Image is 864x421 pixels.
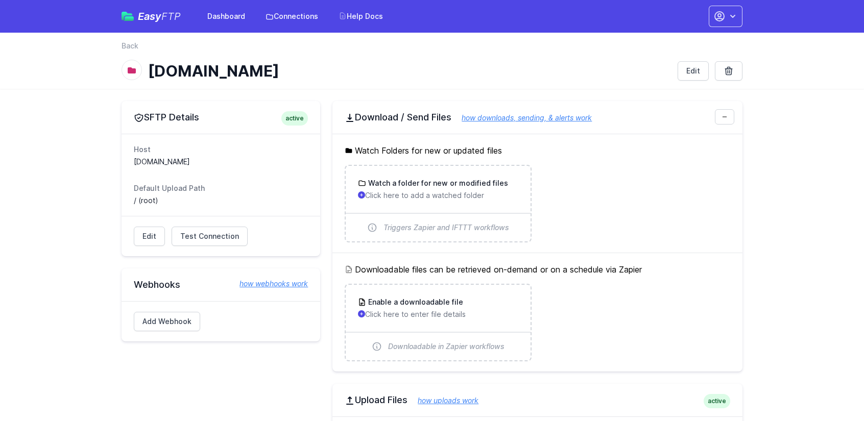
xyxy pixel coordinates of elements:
[383,222,509,233] span: Triggers Zapier and IFTTT workflows
[345,111,730,123] h2: Download / Send Files
[122,41,138,51] a: Back
[134,157,308,167] dd: [DOMAIN_NAME]
[134,227,165,246] a: Edit
[358,309,518,319] p: Click here to enter file details
[134,195,308,206] dd: / (root)
[134,111,308,123] h2: SFTP Details
[345,144,730,157] h5: Watch Folders for new or updated files
[332,7,389,26] a: Help Docs
[180,231,239,241] span: Test Connection
[122,41,742,57] nav: Breadcrumb
[346,285,530,360] a: Enable a downloadable file Click here to enter file details Downloadable in Zapier workflows
[122,11,181,21] a: EasyFTP
[161,10,181,22] span: FTP
[259,7,324,26] a: Connections
[134,279,308,291] h2: Webhooks
[345,263,730,276] h5: Downloadable files can be retrieved on-demand or on a schedule via Zapier
[346,166,530,241] a: Watch a folder for new or modified files Click here to add a watched folder Triggers Zapier and I...
[704,394,730,408] span: active
[678,61,709,81] a: Edit
[388,341,505,352] span: Downloadable in Zapier workflows
[229,279,308,289] a: how webhooks work
[451,113,592,122] a: how downloads, sending, & alerts work
[281,111,308,126] span: active
[345,394,730,406] h2: Upload Files
[813,370,852,409] iframe: Drift Widget Chat Controller
[201,7,251,26] a: Dashboard
[358,190,518,201] p: Click here to add a watched folder
[134,312,200,331] a: Add Webhook
[148,62,669,80] h1: [DOMAIN_NAME]
[134,183,308,193] dt: Default Upload Path
[407,396,478,405] a: how uploads work
[172,227,248,246] a: Test Connection
[366,178,508,188] h3: Watch a folder for new or modified files
[134,144,308,155] dt: Host
[122,12,134,21] img: easyftp_logo.png
[366,297,463,307] h3: Enable a downloadable file
[138,11,181,21] span: Easy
